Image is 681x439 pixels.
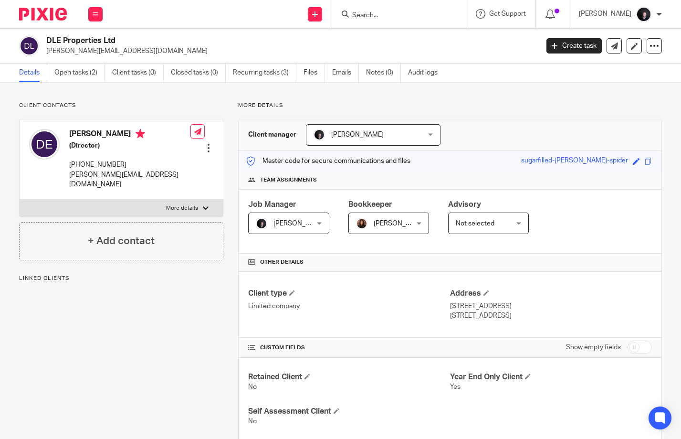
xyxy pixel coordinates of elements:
[356,218,367,229] img: Headshot.jpg
[314,129,325,140] img: 455A2509.jpg
[366,64,401,82] a: Notes (0)
[69,129,190,141] h4: [PERSON_NAME]
[69,141,190,150] h5: (Director)
[88,234,155,248] h4: + Add contact
[248,289,450,299] h4: Client type
[248,384,257,390] span: No
[54,64,105,82] a: Open tasks (2)
[166,204,198,212] p: More details
[450,384,461,390] span: Yes
[450,301,652,311] p: [STREET_ADDRESS]
[171,64,226,82] a: Closed tasks (0)
[408,64,445,82] a: Audit logs
[69,160,190,170] p: [PHONE_NUMBER]
[450,372,652,382] h4: Year End Only Client
[273,220,326,227] span: [PERSON_NAME]
[448,201,481,208] span: Advisory
[238,102,662,109] p: More details
[19,8,67,21] img: Pixie
[546,38,602,54] a: Create task
[636,7,651,22] img: 455A2509.jpg
[450,289,652,299] h4: Address
[19,36,39,56] img: svg%3E
[348,201,392,208] span: Bookkeeper
[521,156,628,167] div: sugarfilled-[PERSON_NAME]-spider
[69,170,190,190] p: [PERSON_NAME][EMAIL_ADDRESS][DOMAIN_NAME]
[248,344,450,352] h4: CUSTOM FIELDS
[374,220,426,227] span: [PERSON_NAME]
[248,418,257,425] span: No
[351,11,437,20] input: Search
[248,130,296,139] h3: Client manager
[456,220,494,227] span: Not selected
[566,343,621,352] label: Show empty fields
[304,64,325,82] a: Files
[246,156,410,166] p: Master code for secure communications and files
[579,9,631,19] p: [PERSON_NAME]
[46,46,532,56] p: [PERSON_NAME][EMAIL_ADDRESS][DOMAIN_NAME]
[260,258,304,266] span: Other details
[112,64,164,82] a: Client tasks (0)
[450,311,652,321] p: [STREET_ADDRESS]
[19,102,223,109] p: Client contacts
[248,372,450,382] h4: Retained Client
[331,131,384,138] span: [PERSON_NAME]
[248,201,296,208] span: Job Manager
[29,129,60,160] img: svg%3E
[233,64,296,82] a: Recurring tasks (3)
[332,64,359,82] a: Emails
[260,176,317,184] span: Team assignments
[46,36,435,46] h2: DLE Properties Ltd
[19,64,47,82] a: Details
[19,275,223,282] p: Linked clients
[136,129,145,139] i: Primary
[489,11,526,17] span: Get Support
[248,301,450,311] p: Limited company
[256,218,267,229] img: 455A2509.jpg
[248,407,450,417] h4: Self Assessment Client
